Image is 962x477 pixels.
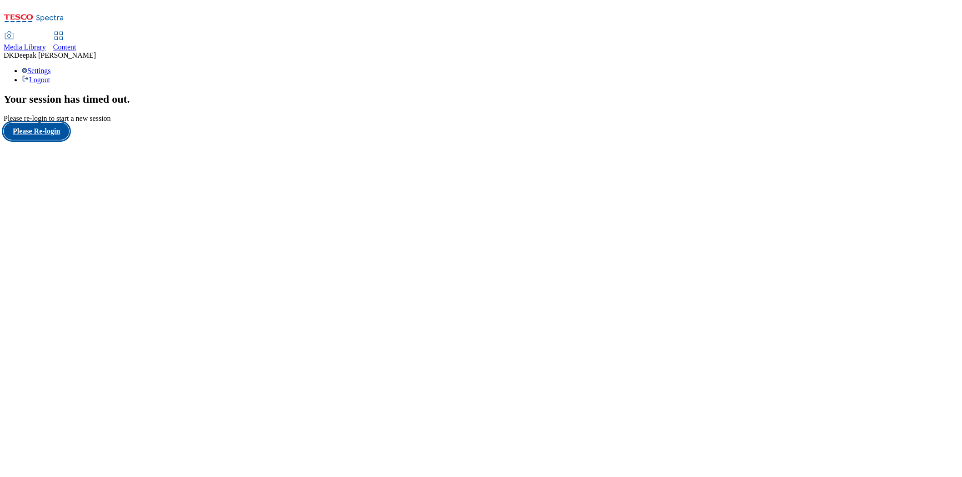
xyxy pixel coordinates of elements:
[127,93,130,105] span: .
[4,51,14,59] span: DK
[4,32,46,51] a: Media Library
[4,93,958,105] h2: Your session has timed out
[22,67,51,75] a: Settings
[4,123,958,140] a: Please Re-login
[4,114,958,123] div: Please re-login to start a new session
[22,76,50,84] a: Logout
[4,43,46,51] span: Media Library
[4,123,69,140] button: Please Re-login
[53,43,76,51] span: Content
[53,32,76,51] a: Content
[14,51,96,59] span: Deepak [PERSON_NAME]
